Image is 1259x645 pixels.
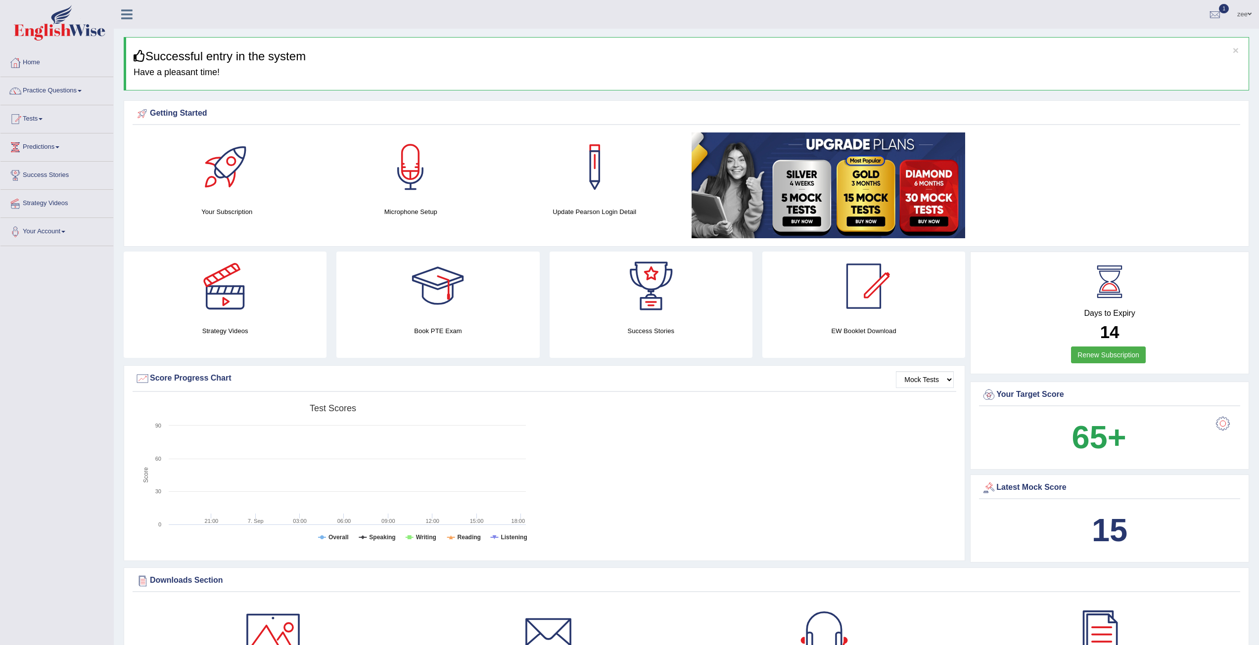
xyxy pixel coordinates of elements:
[416,534,436,541] tspan: Writing
[248,518,264,524] tspan: 7. Sep
[0,218,113,243] a: Your Account
[0,133,113,158] a: Predictions
[369,534,395,541] tspan: Speaking
[550,326,752,336] h4: Success Stories
[1233,45,1239,55] button: ×
[1100,322,1119,342] b: 14
[0,105,113,130] a: Tests
[0,190,113,215] a: Strategy Videos
[142,467,149,483] tspan: Score
[1071,346,1146,363] a: Renew Subscription
[1219,4,1229,13] span: 1
[762,326,965,336] h4: EW Booklet Download
[155,456,161,462] text: 60
[158,521,161,527] text: 0
[134,50,1241,63] h3: Successful entry in the system
[1072,419,1126,455] b: 65+
[501,534,527,541] tspan: Listening
[135,106,1238,121] div: Getting Started
[508,207,682,217] h4: Update Pearson Login Detail
[458,534,481,541] tspan: Reading
[381,518,395,524] text: 09:00
[324,207,498,217] h4: Microphone Setup
[134,68,1241,78] h4: Have a pleasant time!
[981,480,1238,495] div: Latest Mock Score
[155,423,161,429] text: 90
[337,518,351,524] text: 06:00
[692,132,965,238] img: small5.jpg
[155,488,161,494] text: 30
[293,518,307,524] text: 03:00
[425,518,439,524] text: 12:00
[205,518,219,524] text: 21:00
[310,403,356,413] tspan: Test scores
[328,534,349,541] tspan: Overall
[1092,512,1127,548] b: 15
[512,518,525,524] text: 18:00
[0,77,113,102] a: Practice Questions
[135,371,954,386] div: Score Progress Chart
[140,207,314,217] h4: Your Subscription
[470,518,484,524] text: 15:00
[981,309,1238,318] h4: Days to Expiry
[135,573,1238,588] div: Downloads Section
[0,49,113,74] a: Home
[336,326,539,336] h4: Book PTE Exam
[124,326,326,336] h4: Strategy Videos
[981,387,1238,402] div: Your Target Score
[0,162,113,186] a: Success Stories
